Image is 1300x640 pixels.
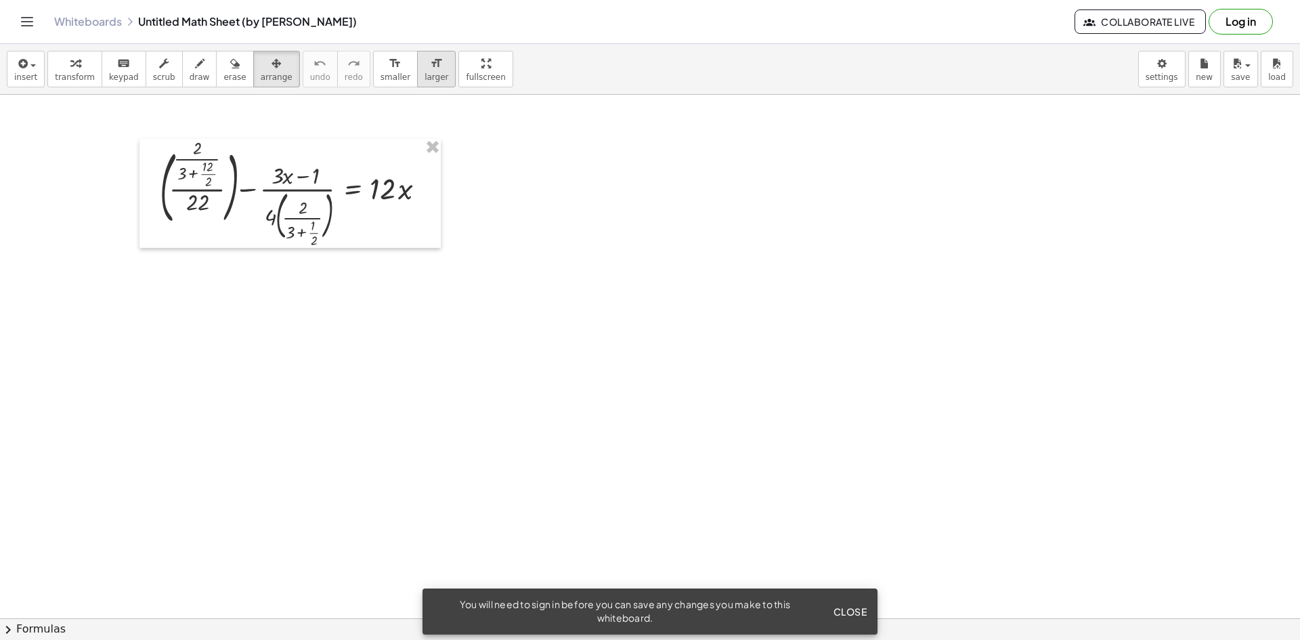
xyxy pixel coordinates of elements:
[303,51,338,87] button: undoundo
[109,72,139,82] span: keypad
[833,605,867,618] span: Close
[1146,72,1178,82] span: settings
[153,72,175,82] span: scrub
[216,51,253,87] button: erase
[1188,51,1221,87] button: new
[223,72,246,82] span: erase
[337,51,370,87] button: redoredo
[373,51,418,87] button: format_sizesmaller
[182,51,217,87] button: draw
[1261,51,1293,87] button: load
[1196,72,1213,82] span: new
[1223,51,1258,87] button: save
[253,51,300,87] button: arrange
[433,598,817,625] div: You will need to sign in before you can save any changes you make to this whiteboard.
[1075,9,1206,34] button: Collaborate Live
[1209,9,1273,35] button: Log in
[1086,16,1194,28] span: Collaborate Live
[827,599,872,624] button: Close
[1231,72,1250,82] span: save
[310,72,330,82] span: undo
[347,56,360,72] i: redo
[425,72,448,82] span: larger
[381,72,410,82] span: smaller
[1138,51,1186,87] button: settings
[146,51,183,87] button: scrub
[417,51,456,87] button: format_sizelarger
[430,56,443,72] i: format_size
[117,56,130,72] i: keyboard
[47,51,102,87] button: transform
[55,72,95,82] span: transform
[16,11,38,33] button: Toggle navigation
[261,72,292,82] span: arrange
[1268,72,1286,82] span: load
[458,51,513,87] button: fullscreen
[190,72,210,82] span: draw
[54,15,122,28] a: Whiteboards
[466,72,505,82] span: fullscreen
[389,56,402,72] i: format_size
[7,51,45,87] button: insert
[102,51,146,87] button: keyboardkeypad
[14,72,37,82] span: insert
[345,72,363,82] span: redo
[313,56,326,72] i: undo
